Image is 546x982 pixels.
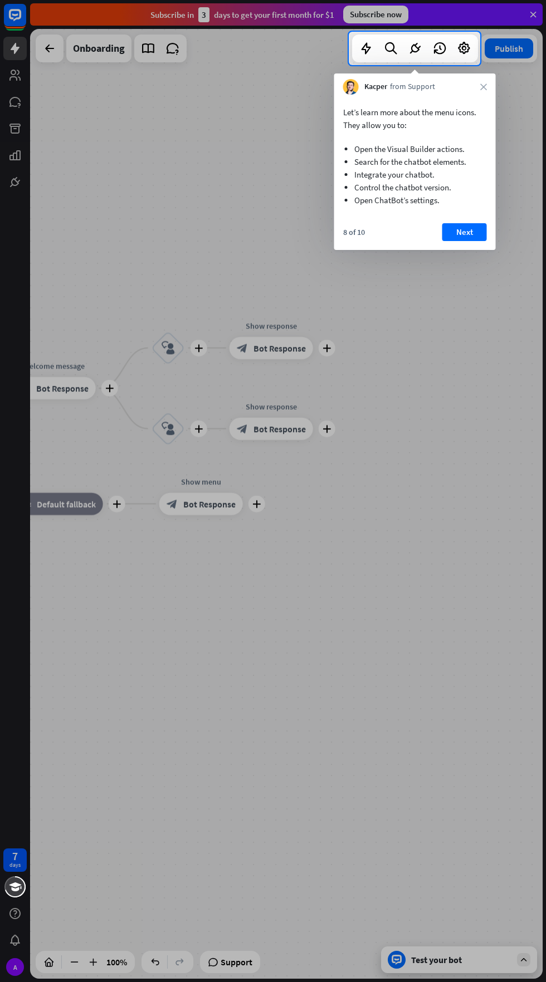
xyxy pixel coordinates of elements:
[354,155,476,168] li: Search for the chatbot elements.
[442,223,487,241] button: Next
[343,106,487,131] p: Let’s learn more about the menu icons. They allow you to:
[364,81,387,92] span: Kacper
[343,227,365,237] div: 8 of 10
[354,181,476,194] li: Control the chatbot version.
[354,194,476,207] li: Open ChatBot’s settings.
[480,84,487,90] i: close
[354,168,476,181] li: Integrate your chatbot.
[9,4,42,38] button: Open LiveChat chat widget
[390,81,435,92] span: from Support
[354,143,476,155] li: Open the Visual Builder actions.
